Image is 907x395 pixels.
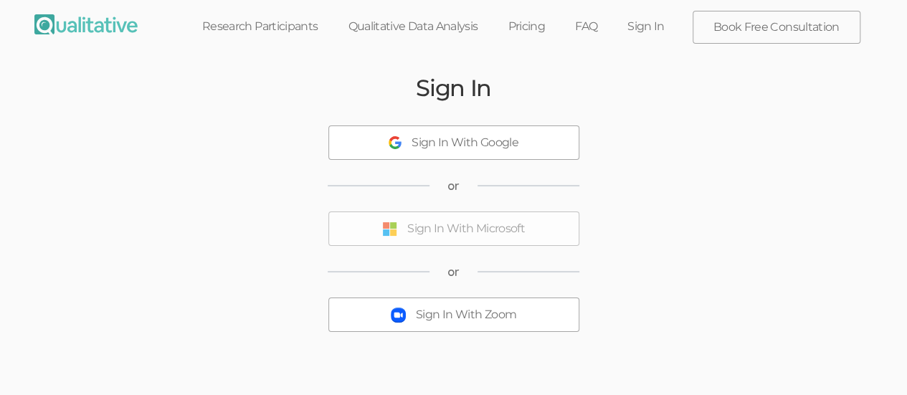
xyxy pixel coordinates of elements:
span: or [447,264,460,280]
button: Sign In With Microsoft [328,211,579,246]
a: Qualitative Data Analysis [333,11,493,42]
h2: Sign In [416,75,491,100]
a: FAQ [560,11,612,42]
img: Sign In With Zoom [391,308,406,323]
a: Sign In [612,11,680,42]
span: or [447,178,460,194]
a: Book Free Consultation [693,11,860,43]
div: Sign In With Google [412,135,518,151]
div: Sign In With Microsoft [407,221,525,237]
img: Qualitative [34,14,138,34]
a: Pricing [493,11,560,42]
a: Research Participants [187,11,333,42]
button: Sign In With Zoom [328,298,579,332]
img: Sign In With Microsoft [382,222,397,237]
iframe: Chat Widget [835,326,907,395]
div: Sign In With Zoom [416,307,516,323]
img: Sign In With Google [389,136,402,149]
button: Sign In With Google [328,125,579,160]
